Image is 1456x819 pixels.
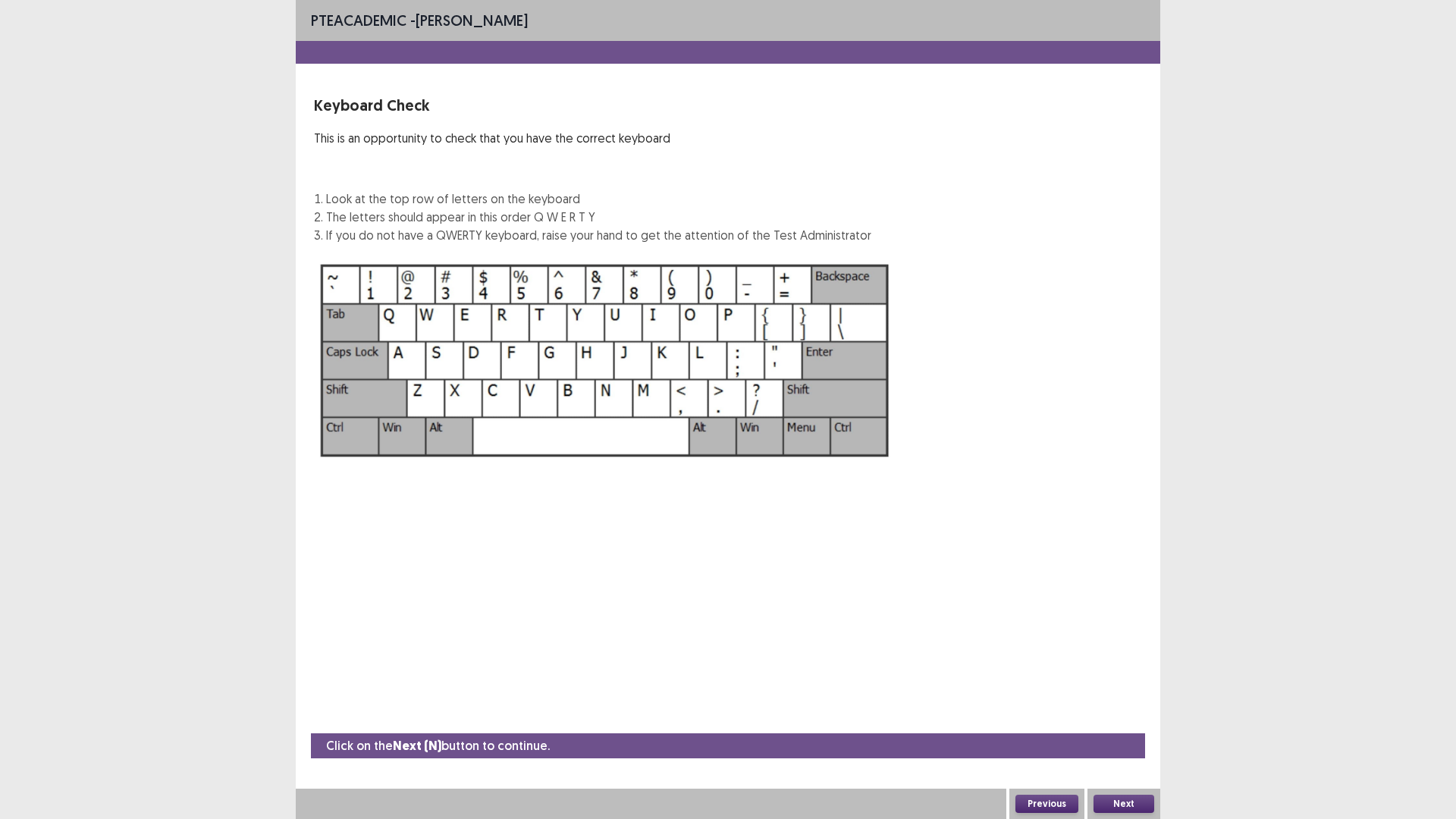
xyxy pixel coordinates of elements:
li: If you do not have a QWERTY keyboard, raise your hand to get the attention of the Test Administrator [326,226,871,244]
p: - [PERSON_NAME] [311,9,528,32]
span: PTE academic [311,11,406,30]
button: Next [1094,795,1154,813]
p: This is an opportunity to check that you have the correct keyboard [314,129,871,147]
li: The letters should appear in this order Q W E R T Y [326,208,871,226]
button: Previous [1015,795,1078,813]
p: Click on the button to continue. [326,736,550,755]
strong: Next (N) [393,738,441,754]
img: Keyboard Image [314,256,896,465]
li: Look at the top row of letters on the keyboard [326,190,871,208]
p: Keyboard Check [314,94,871,117]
